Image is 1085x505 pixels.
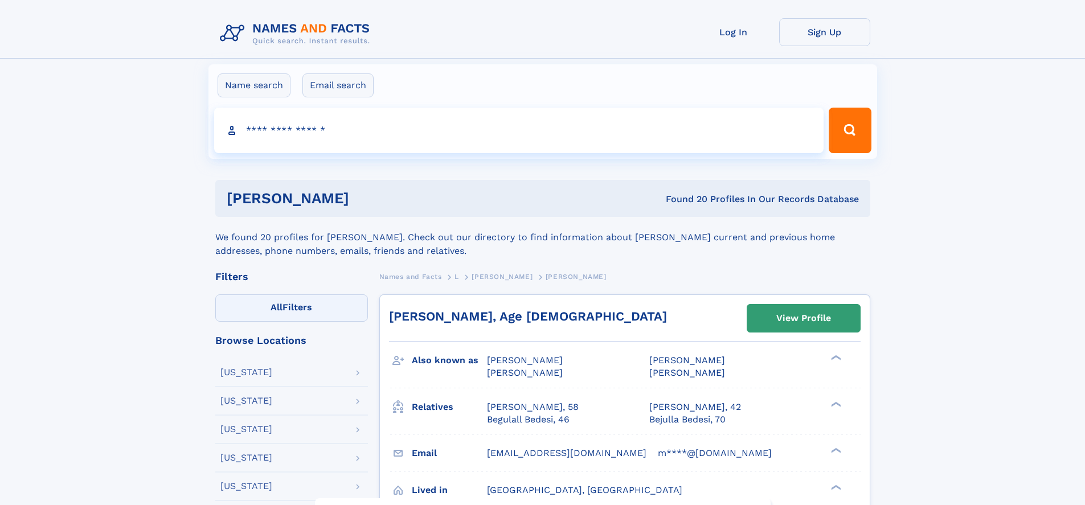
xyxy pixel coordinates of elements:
[472,269,533,284] a: [PERSON_NAME]
[487,401,579,413] a: [PERSON_NAME], 58
[220,368,272,377] div: [US_STATE]
[649,367,725,378] span: [PERSON_NAME]
[649,413,726,426] a: Bejulla Bedesi, 70
[546,273,607,281] span: [PERSON_NAME]
[220,396,272,405] div: [US_STATE]
[302,73,374,97] label: Email search
[487,367,563,378] span: [PERSON_NAME]
[829,108,871,153] button: Search Button
[215,294,368,322] label: Filters
[215,335,368,346] div: Browse Locations
[214,108,824,153] input: search input
[389,309,667,323] a: [PERSON_NAME], Age [DEMOGRAPHIC_DATA]
[379,269,442,284] a: Names and Facts
[412,481,487,500] h3: Lived in
[472,273,533,281] span: [PERSON_NAME]
[828,354,842,362] div: ❯
[412,397,487,417] h3: Relatives
[215,18,379,49] img: Logo Names and Facts
[215,217,870,258] div: We found 20 profiles for [PERSON_NAME]. Check out our directory to find information about [PERSON...
[220,425,272,434] div: [US_STATE]
[487,447,646,458] span: [EMAIL_ADDRESS][DOMAIN_NAME]
[455,273,459,281] span: L
[218,73,290,97] label: Name search
[828,400,842,408] div: ❯
[507,193,859,206] div: Found 20 Profiles In Our Records Database
[487,355,563,366] span: [PERSON_NAME]
[828,483,842,491] div: ❯
[412,444,487,463] h3: Email
[412,351,487,370] h3: Also known as
[215,272,368,282] div: Filters
[828,446,842,454] div: ❯
[649,401,741,413] a: [PERSON_NAME], 42
[271,302,282,313] span: All
[455,269,459,284] a: L
[779,18,870,46] a: Sign Up
[220,453,272,462] div: [US_STATE]
[776,305,831,331] div: View Profile
[220,482,272,491] div: [US_STATE]
[747,305,860,332] a: View Profile
[227,191,507,206] h1: [PERSON_NAME]
[487,413,570,426] a: Begulall Bedesi, 46
[649,355,725,366] span: [PERSON_NAME]
[487,485,682,495] span: [GEOGRAPHIC_DATA], [GEOGRAPHIC_DATA]
[688,18,779,46] a: Log In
